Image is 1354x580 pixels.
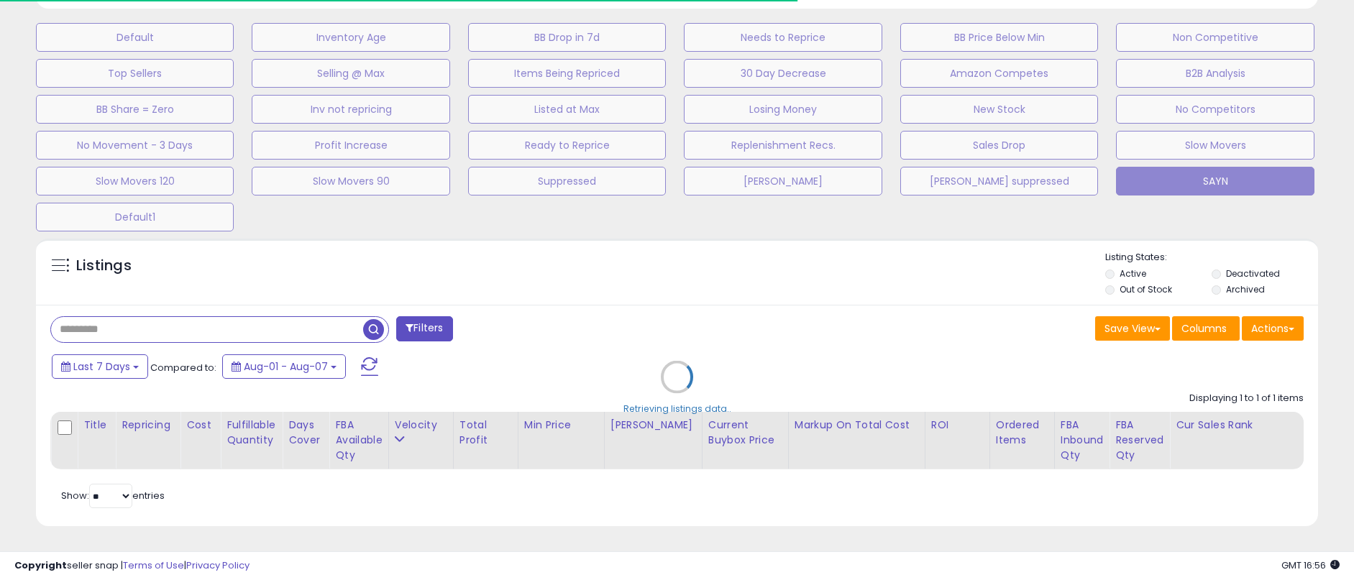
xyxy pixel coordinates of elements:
[468,131,666,160] button: Ready to Reprice
[1116,59,1314,88] button: B2B Analysis
[252,23,449,52] button: Inventory Age
[1116,167,1314,195] button: SAYN
[684,23,882,52] button: Needs to Reprice
[14,559,250,573] div: seller snap | |
[14,558,67,572] strong: Copyright
[468,167,666,195] button: Suppressed
[468,23,666,52] button: BB Drop in 7d
[36,131,234,160] button: No Movement - 3 Days
[252,95,449,124] button: Inv not repricing
[684,59,882,88] button: 30 Day Decrease
[123,558,184,572] a: Terms of Use
[36,203,234,231] button: Default1
[468,59,666,88] button: Items Being Repriced
[684,167,882,195] button: [PERSON_NAME]
[900,167,1098,195] button: [PERSON_NAME] suppressed
[1281,558,1340,572] span: 2025-08-15 16:56 GMT
[900,95,1098,124] button: New Stock
[252,167,449,195] button: Slow Movers 90
[186,558,250,572] a: Privacy Policy
[252,131,449,160] button: Profit Increase
[36,59,234,88] button: Top Sellers
[36,167,234,195] button: Slow Movers 120
[252,59,449,88] button: Selling @ Max
[900,59,1098,88] button: Amazon Competes
[1116,95,1314,124] button: No Competitors
[684,95,882,124] button: Losing Money
[36,95,234,124] button: BB Share = Zero
[684,131,882,160] button: Replenishment Recs.
[623,402,731,415] div: Retrieving listings data..
[1116,131,1314,160] button: Slow Movers
[900,23,1098,52] button: BB Price Below Min
[900,131,1098,160] button: Sales Drop
[468,95,666,124] button: Listed at Max
[1116,23,1314,52] button: Non Competitive
[36,23,234,52] button: Default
